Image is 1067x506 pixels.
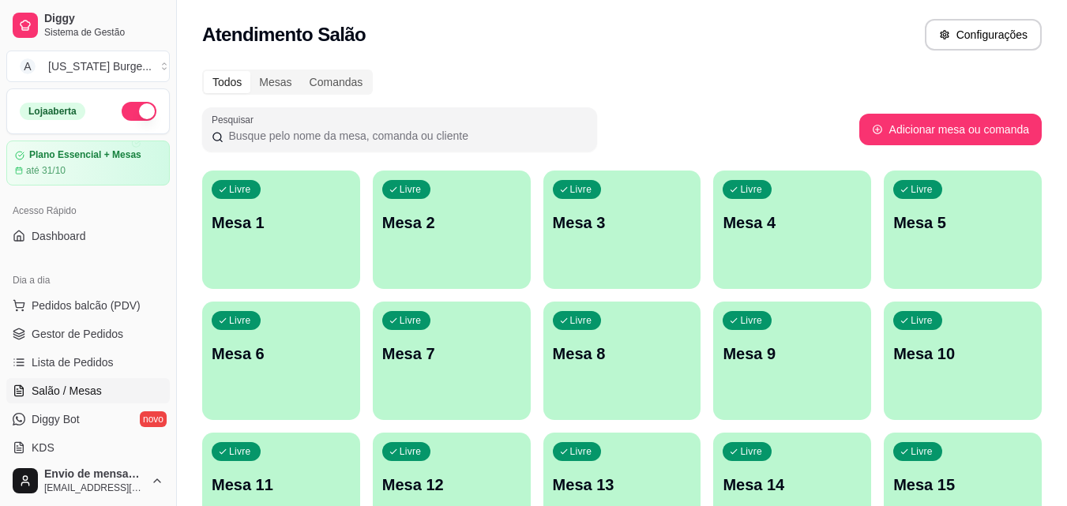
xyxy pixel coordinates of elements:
[212,212,351,234] p: Mesa 1
[6,293,170,318] button: Pedidos balcão (PDV)
[543,302,701,420] button: LivreMesa 8
[44,467,145,482] span: Envio de mensagem personalizada para todos os clientes do whatsapp
[6,6,170,44] a: DiggySistema de Gestão
[382,212,521,234] p: Mesa 2
[212,474,351,496] p: Mesa 11
[32,383,102,399] span: Salão / Mesas
[893,474,1032,496] p: Mesa 15
[29,149,141,161] article: Plano Essencial + Mesas
[723,343,862,365] p: Mesa 9
[553,212,692,234] p: Mesa 3
[6,198,170,223] div: Acesso Rápido
[893,212,1032,234] p: Mesa 5
[301,71,372,93] div: Comandas
[6,462,170,500] button: Envio de mensagem personalizada para todos os clientes do whatsapp[EMAIL_ADDRESS][DOMAIN_NAME]
[570,183,592,196] p: Livre
[925,19,1042,51] button: Configurações
[723,212,862,234] p: Mesa 4
[884,302,1042,420] button: LivreMesa 10
[212,343,351,365] p: Mesa 6
[713,302,871,420] button: LivreMesa 9
[44,12,163,26] span: Diggy
[570,314,592,327] p: Livre
[911,445,933,458] p: Livre
[570,445,592,458] p: Livre
[6,407,170,432] a: Diggy Botnovo
[229,445,251,458] p: Livre
[6,350,170,375] a: Lista de Pedidos
[6,141,170,186] a: Plano Essencial + Mesasaté 31/10
[32,326,123,342] span: Gestor de Pedidos
[400,183,422,196] p: Livre
[553,343,692,365] p: Mesa 8
[893,343,1032,365] p: Mesa 10
[202,302,360,420] button: LivreMesa 6
[204,71,250,93] div: Todos
[44,26,163,39] span: Sistema de Gestão
[229,314,251,327] p: Livre
[740,183,762,196] p: Livre
[32,298,141,313] span: Pedidos balcão (PDV)
[6,223,170,249] a: Dashboard
[20,103,85,120] div: Loja aberta
[212,113,259,126] label: Pesquisar
[400,314,422,327] p: Livre
[202,22,366,47] h2: Atendimento Salão
[202,171,360,289] button: LivreMesa 1
[250,71,300,93] div: Mesas
[20,58,36,74] span: A
[859,114,1042,145] button: Adicionar mesa ou comanda
[229,183,251,196] p: Livre
[32,411,80,427] span: Diggy Bot
[911,314,933,327] p: Livre
[224,128,588,144] input: Pesquisar
[6,378,170,403] a: Salão / Mesas
[122,102,156,121] button: Alterar Status
[400,445,422,458] p: Livre
[6,435,170,460] a: KDS
[713,171,871,289] button: LivreMesa 4
[382,474,521,496] p: Mesa 12
[382,343,521,365] p: Mesa 7
[32,354,114,370] span: Lista de Pedidos
[44,482,145,494] span: [EMAIL_ADDRESS][DOMAIN_NAME]
[32,228,86,244] span: Dashboard
[6,321,170,347] a: Gestor de Pedidos
[6,268,170,293] div: Dia a dia
[911,183,933,196] p: Livre
[373,171,531,289] button: LivreMesa 2
[543,171,701,289] button: LivreMesa 3
[6,51,170,82] button: Select a team
[884,171,1042,289] button: LivreMesa 5
[723,474,862,496] p: Mesa 14
[740,445,762,458] p: Livre
[553,474,692,496] p: Mesa 13
[26,164,66,177] article: até 31/10
[48,58,152,74] div: [US_STATE] Burge ...
[373,302,531,420] button: LivreMesa 7
[740,314,762,327] p: Livre
[32,440,54,455] span: KDS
